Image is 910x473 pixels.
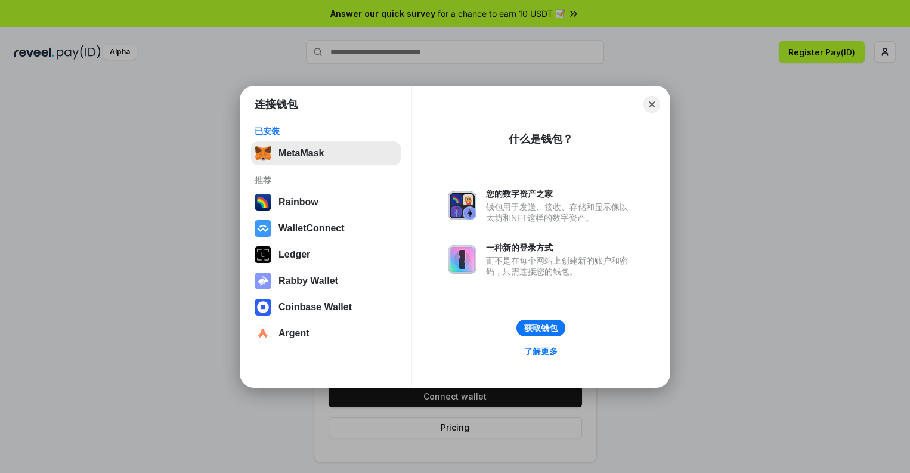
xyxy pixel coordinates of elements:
button: 获取钱包 [516,320,565,336]
button: Coinbase Wallet [251,295,401,319]
div: 一种新的登录方式 [486,242,634,253]
div: MetaMask [278,148,324,159]
div: 已安装 [255,126,397,137]
img: svg+xml,%3Csvg%20width%3D%2228%22%20height%3D%2228%22%20viewBox%3D%220%200%2028%2028%22%20fill%3D... [255,220,271,237]
button: Rainbow [251,190,401,214]
img: svg+xml,%3Csvg%20xmlns%3D%22http%3A%2F%2Fwww.w3.org%2F2000%2Fsvg%22%20fill%3D%22none%22%20viewBox... [448,245,476,274]
div: Rainbow [278,197,318,208]
div: 了解更多 [524,346,558,357]
div: Coinbase Wallet [278,302,352,313]
button: WalletConnect [251,217,401,240]
img: svg+xml,%3Csvg%20xmlns%3D%22http%3A%2F%2Fwww.w3.org%2F2000%2Fsvg%22%20fill%3D%22none%22%20viewBox... [448,191,476,220]
button: Rabby Wallet [251,269,401,293]
div: 而不是在每个网站上创建新的账户和密码，只需连接您的钱包。 [486,255,634,277]
a: 了解更多 [517,344,565,359]
div: 什么是钱包？ [509,132,573,146]
div: 钱包用于发送、接收、存储和显示像以太坊和NFT这样的数字资产。 [486,202,634,223]
button: Close [643,96,660,113]
div: Ledger [278,249,310,260]
img: svg+xml,%3Csvg%20width%3D%22120%22%20height%3D%22120%22%20viewBox%3D%220%200%20120%20120%22%20fil... [255,194,271,211]
h1: 连接钱包 [255,97,298,112]
div: 您的数字资产之家 [486,188,634,199]
img: svg+xml,%3Csvg%20xmlns%3D%22http%3A%2F%2Fwww.w3.org%2F2000%2Fsvg%22%20fill%3D%22none%22%20viewBox... [255,273,271,289]
div: Rabby Wallet [278,276,338,286]
img: svg+xml,%3Csvg%20width%3D%2228%22%20height%3D%2228%22%20viewBox%3D%220%200%2028%2028%22%20fill%3D... [255,299,271,316]
div: 获取钱包 [524,323,558,333]
div: WalletConnect [278,223,345,234]
button: Argent [251,321,401,345]
img: svg+xml,%3Csvg%20fill%3D%22none%22%20height%3D%2233%22%20viewBox%3D%220%200%2035%2033%22%20width%... [255,145,271,162]
div: Argent [278,328,309,339]
button: Ledger [251,243,401,267]
img: svg+xml,%3Csvg%20xmlns%3D%22http%3A%2F%2Fwww.w3.org%2F2000%2Fsvg%22%20width%3D%2228%22%20height%3... [255,246,271,263]
img: svg+xml,%3Csvg%20width%3D%2228%22%20height%3D%2228%22%20viewBox%3D%220%200%2028%2028%22%20fill%3D... [255,325,271,342]
div: 推荐 [255,175,397,186]
button: MetaMask [251,141,401,165]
